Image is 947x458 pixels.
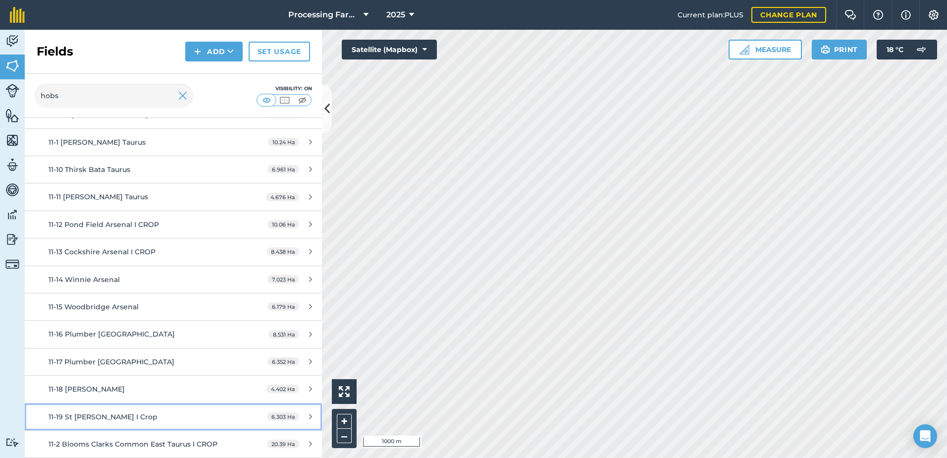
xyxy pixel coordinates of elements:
[751,7,826,23] a: Change plan
[267,302,299,311] span: 6.179 Ha
[268,330,299,339] span: 8.531 Ha
[49,220,159,229] span: 11-12 Pond Field Arsenal I CROP
[5,58,19,73] img: svg+xml;base64,PHN2ZyB4bWxucz0iaHR0cDovL3d3dy53My5vcmcvMjAwMC9zdmciIHdpZHRoPSI1NiIgaGVpZ2h0PSI2MC...
[5,108,19,123] img: svg+xml;base64,PHN2ZyB4bWxucz0iaHR0cDovL3d3dy53My5vcmcvMjAwMC9zdmciIHdpZHRoPSI1NiIgaGVpZ2h0PSI2MC...
[911,40,931,59] img: svg+xml;base64,PD94bWwgdmVyc2lvbj0iMS4wIiBlbmNvZGluZz0idXRmLTgiPz4KPCEtLSBHZW5lcmF0b3I6IEFkb2JlIE...
[267,275,299,284] span: 7.023 Ha
[872,10,884,20] img: A question mark icon
[739,45,749,55] img: Ruler icon
[296,95,309,105] img: svg+xml;base64,PHN2ZyB4bWxucz0iaHR0cDovL3d3dy53My5vcmcvMjAwMC9zdmciIHdpZHRoPSI1MCIgaGVpZ2h0PSI0MC...
[5,158,19,172] img: svg+xml;base64,PD94bWwgdmVyc2lvbj0iMS4wIiBlbmNvZGluZz0idXRmLTgiPz4KPCEtLSBHZW5lcmF0b3I6IEFkb2JlIE...
[5,438,19,447] img: svg+xml;base64,PD94bWwgdmVyc2lvbj0iMS4wIiBlbmNvZGluZz0idXRmLTgiPz4KPCEtLSBHZW5lcmF0b3I6IEFkb2JlIE...
[185,42,243,61] button: Add
[288,9,360,21] span: Processing Farms
[729,40,802,59] button: Measure
[25,376,322,402] a: 11-18 [PERSON_NAME]4.402 Ha
[844,10,856,20] img: Two speech bubbles overlapping with the left bubble in the forefront
[35,84,193,108] input: Search
[821,44,830,56] img: svg+xml;base64,PHN2ZyB4bWxucz0iaHR0cDovL3d3dy53My5vcmcvMjAwMC9zdmciIHdpZHRoPSIxOSIgaGVpZ2h0PSIyNC...
[25,348,322,375] a: 11-17 Plumber [GEOGRAPHIC_DATA]6.352 Ha
[278,95,291,105] img: svg+xml;base64,PHN2ZyB4bWxucz0iaHR0cDovL3d3dy53My5vcmcvMjAwMC9zdmciIHdpZHRoPSI1MCIgaGVpZ2h0PSI0MC...
[678,9,743,20] span: Current plan : PLUS
[261,95,273,105] img: svg+xml;base64,PHN2ZyB4bWxucz0iaHR0cDovL3d3dy53My5vcmcvMjAwMC9zdmciIHdpZHRoPSI1MCIgaGVpZ2h0PSI0MC...
[49,385,125,394] span: 11-18 [PERSON_NAME]
[266,247,299,256] span: 8.438 Ha
[25,321,322,347] a: 11-16 Plumber [GEOGRAPHIC_DATA]8.531 Ha
[267,165,299,173] span: 6.961 Ha
[5,232,19,247] img: svg+xml;base64,PD94bWwgdmVyc2lvbj0iMS4wIiBlbmNvZGluZz0idXRmLTgiPz4KPCEtLSBHZW5lcmF0b3I6IEFkb2JlIE...
[5,182,19,197] img: svg+xml;base64,PD94bWwgdmVyc2lvbj0iMS4wIiBlbmNvZGluZz0idXRmLTgiPz4KPCEtLSBHZW5lcmF0b3I6IEFkb2JlIE...
[49,192,148,201] span: 11-11 [PERSON_NAME] Taurus
[49,275,120,284] span: 11-14 Winnie Arsenal
[5,257,19,271] img: svg+xml;base64,PD94bWwgdmVyc2lvbj0iMS4wIiBlbmNvZGluZz0idXRmLTgiPz4KPCEtLSBHZW5lcmF0b3I6IEFkb2JlIE...
[49,440,217,449] span: 11-2 Blooms Clarks Common East Taurus I CROP
[25,266,322,293] a: 11-14 Winnie Arsenal7.023 Ha
[267,220,299,229] span: 10.06 Ha
[194,46,201,57] img: svg+xml;base64,PHN2ZyB4bWxucz0iaHR0cDovL3d3dy53My5vcmcvMjAwMC9zdmciIHdpZHRoPSIxNCIgaGVpZ2h0PSIyNC...
[266,385,299,393] span: 4.402 Ha
[178,90,187,102] img: svg+xml;base64,PHN2ZyB4bWxucz0iaHR0cDovL3d3dy53My5vcmcvMjAwMC9zdmciIHdpZHRoPSIyMiIgaGVpZ2h0PSIzMC...
[337,429,352,443] button: –
[268,138,299,146] span: 10.24 Ha
[25,156,322,183] a: 11-10 Thirsk Bata Taurus6.961 Ha
[877,40,937,59] button: 18 °C
[5,207,19,222] img: svg+xml;base64,PD94bWwgdmVyc2lvbj0iMS4wIiBlbmNvZGluZz0idXRmLTgiPz4KPCEtLSBHZW5lcmF0b3I6IEFkb2JlIE...
[49,138,146,147] span: 11-1 [PERSON_NAME] Taurus
[267,412,299,421] span: 6.303 Ha
[266,193,299,201] span: 4.676 Ha
[928,10,940,20] img: A cog icon
[5,133,19,148] img: svg+xml;base64,PHN2ZyB4bWxucz0iaHR0cDovL3d3dy53My5vcmcvMjAwMC9zdmciIHdpZHRoPSI1NiIgaGVpZ2h0PSI2MC...
[25,238,322,265] a: 11-13 Cockshire Arsenal I CROP8.438 Ha
[49,412,158,421] span: 11-19 St [PERSON_NAME] I Crop
[267,357,299,366] span: 6.352 Ha
[25,129,322,156] a: 11-1 [PERSON_NAME] Taurus10.24 Ha
[901,9,911,21] img: svg+xml;base64,PHN2ZyB4bWxucz0iaHR0cDovL3d3dy53My5vcmcvMjAwMC9zdmciIHdpZHRoPSIxNyIgaGVpZ2h0PSIxNy...
[812,40,867,59] button: Print
[25,183,322,210] a: 11-11 [PERSON_NAME] Taurus4.676 Ha
[339,386,350,397] img: Four arrows, one pointing top left, one top right, one bottom right and the last bottom left
[49,247,156,256] span: 11-13 Cockshire Arsenal I CROP
[49,165,130,174] span: 11-10 Thirsk Bata Taurus
[249,42,310,61] a: Set usage
[25,431,322,458] a: 11-2 Blooms Clarks Common East Taurus I CROP20.39 Ha
[5,84,19,98] img: svg+xml;base64,PD94bWwgdmVyc2lvbj0iMS4wIiBlbmNvZGluZz0idXRmLTgiPz4KPCEtLSBHZW5lcmF0b3I6IEFkb2JlIE...
[49,357,174,366] span: 11-17 Plumber [GEOGRAPHIC_DATA]
[267,440,299,448] span: 20.39 Ha
[386,9,405,21] span: 2025
[337,414,352,429] button: +
[257,85,312,93] div: Visibility: On
[5,34,19,49] img: svg+xml;base64,PD94bWwgdmVyc2lvbj0iMS4wIiBlbmNvZGluZz0idXRmLTgiPz4KPCEtLSBHZW5lcmF0b3I6IEFkb2JlIE...
[25,211,322,238] a: 11-12 Pond Field Arsenal I CROP10.06 Ha
[10,7,25,23] img: fieldmargin Logo
[913,424,937,448] div: Open Intercom Messenger
[342,40,437,59] button: Satellite (Mapbox)
[37,44,73,59] h2: Fields
[887,40,903,59] span: 18 ° C
[49,330,175,339] span: 11-16 Plumber [GEOGRAPHIC_DATA]
[25,403,322,430] a: 11-19 St [PERSON_NAME] I Crop6.303 Ha
[49,302,139,311] span: 11-15 Woodbridge Arsenal
[25,293,322,320] a: 11-15 Woodbridge Arsenal6.179 Ha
